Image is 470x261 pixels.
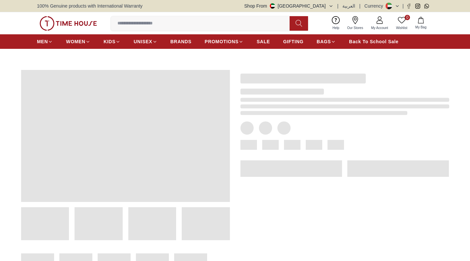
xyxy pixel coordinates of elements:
[345,25,366,30] span: Our Stores
[134,36,157,48] a: UNISEX
[317,36,336,48] a: BAGS
[317,38,331,45] span: BAGS
[40,16,97,31] img: ...
[270,3,275,9] img: United Arab Emirates
[134,38,152,45] span: UNISEX
[244,3,333,9] button: Shop From[GEOGRAPHIC_DATA]
[283,38,303,45] span: GIFTING
[393,25,410,30] span: Wishlist
[283,36,303,48] a: GIFTING
[37,38,48,45] span: MEN
[257,36,270,48] a: SALE
[104,38,115,45] span: KIDS
[368,25,391,30] span: My Account
[66,36,90,48] a: WOMEN
[411,16,430,31] button: My Bag
[66,38,85,45] span: WOMEN
[171,36,192,48] a: BRANDS
[205,36,244,48] a: PROMOTIONS
[406,4,411,9] a: Facebook
[343,15,367,32] a: Our Stores
[329,15,343,32] a: Help
[415,4,420,9] a: Instagram
[364,3,386,9] div: Currency
[330,25,342,30] span: Help
[405,15,410,20] span: 0
[337,3,339,9] span: |
[424,4,429,9] a: Whatsapp
[349,36,398,48] a: Back To School Sale
[402,3,404,9] span: |
[342,3,355,9] button: العربية
[349,38,398,45] span: Back To School Sale
[171,38,192,45] span: BRANDS
[413,25,429,30] span: My Bag
[392,15,411,32] a: 0Wishlist
[205,38,239,45] span: PROMOTIONS
[104,36,120,48] a: KIDS
[359,3,360,9] span: |
[37,36,53,48] a: MEN
[37,3,142,9] span: 100% Genuine products with International Warranty
[257,38,270,45] span: SALE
